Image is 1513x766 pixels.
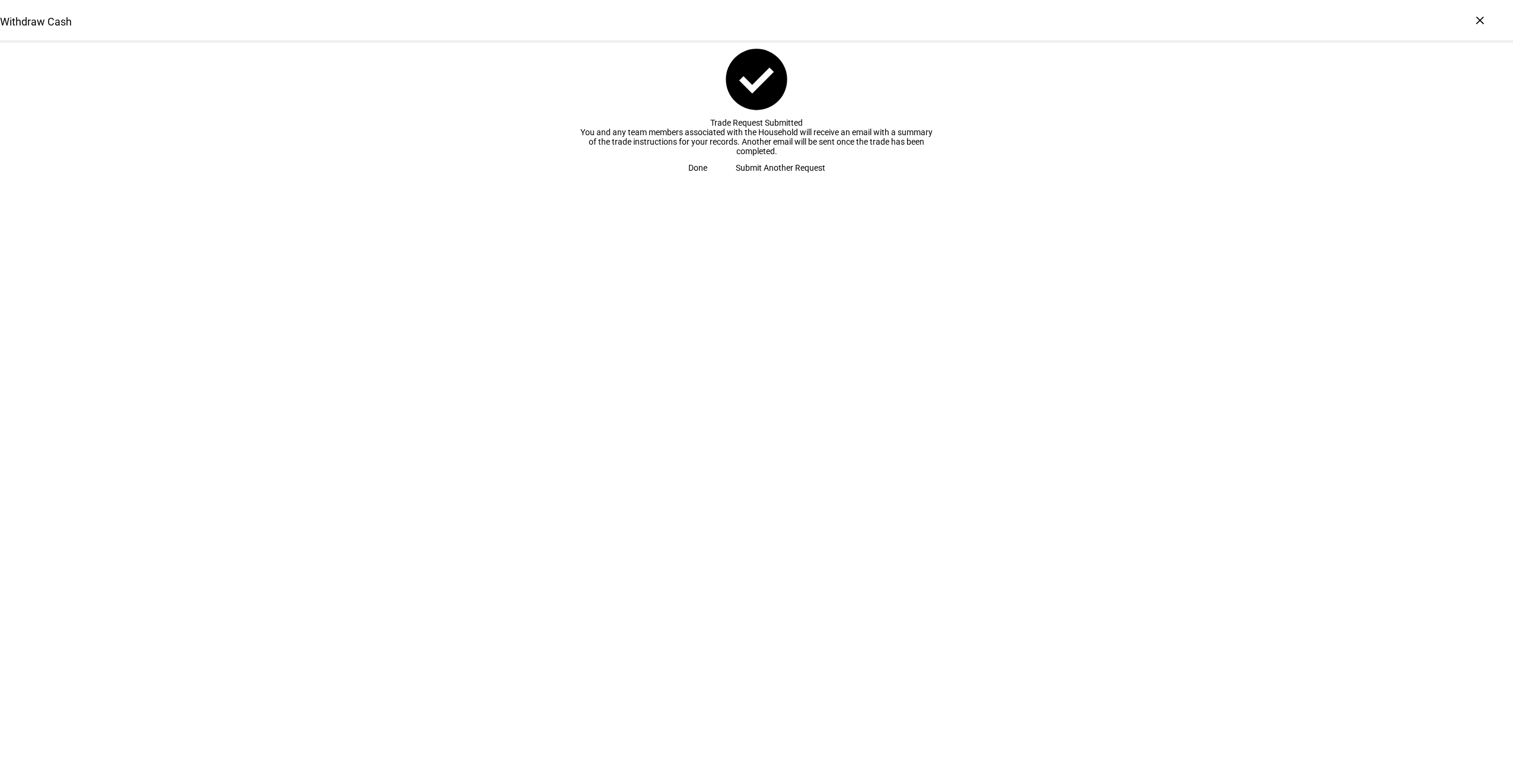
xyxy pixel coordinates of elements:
[674,156,722,180] button: Done
[1470,11,1489,30] div: ×
[579,127,934,156] div: You and any team members associated with the Household will receive an email with a summary of th...
[736,156,825,180] span: Submit Another Request
[579,118,934,127] div: Trade Request Submitted
[688,156,707,180] span: Done
[720,43,793,116] mat-icon: check_circle
[722,156,840,180] button: Submit Another Request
